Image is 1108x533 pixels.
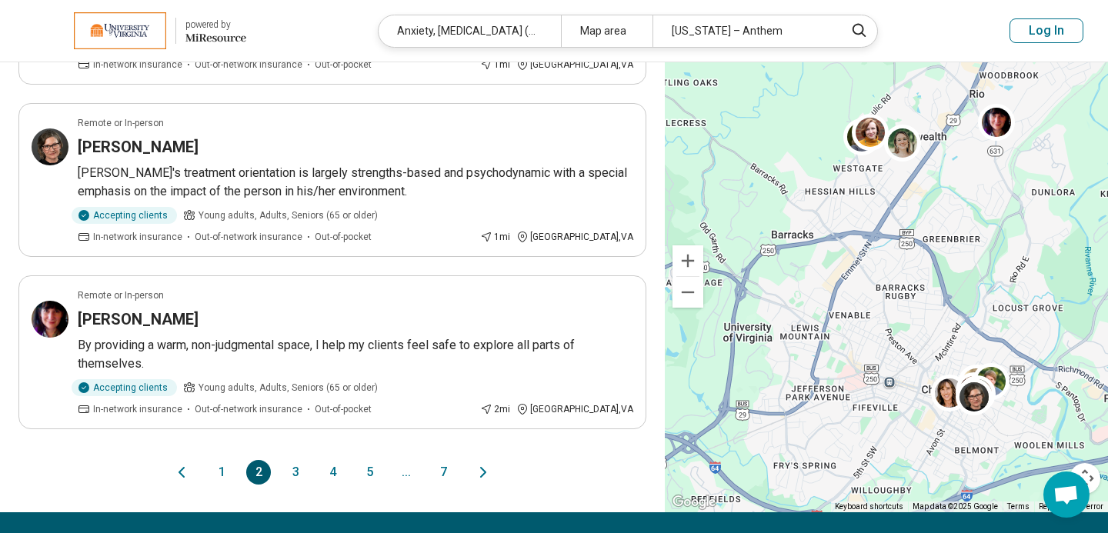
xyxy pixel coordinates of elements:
p: Remote or In-person [78,288,164,302]
span: Map data ©2025 Google [913,502,998,511]
span: Young adults, Adults, Seniors (65 or older) [199,208,378,222]
span: In-network insurance [93,58,182,72]
div: powered by [185,18,246,32]
div: 1 mi [480,230,510,244]
button: 1 [209,460,234,485]
div: [GEOGRAPHIC_DATA] , VA [516,58,633,72]
div: 1 mi [480,58,510,72]
div: Open chat [1043,471,1090,518]
span: Out-of-network insurance [195,402,302,416]
button: Next page [474,460,492,485]
p: Remote or In-person [78,116,164,130]
span: Young adults, Adults, Seniors (65 or older) [199,381,378,395]
div: Accepting clients [72,379,177,396]
div: [US_STATE] – Anthem [652,15,835,47]
div: Map area [561,15,652,47]
span: Out-of-pocket [315,230,372,244]
button: 3 [283,460,308,485]
button: Zoom out [672,277,703,308]
div: [GEOGRAPHIC_DATA] , VA [516,402,633,416]
button: 4 [320,460,345,485]
a: University of Virginiapowered by [25,12,246,49]
p: [PERSON_NAME]'s treatment orientation is largely strengths-based and psychodynamic with a special... [78,164,633,201]
div: Anxiety, [MEDICAL_DATA] (OCD) [379,15,561,47]
a: Open this area in Google Maps (opens a new window) [669,492,719,512]
img: University of Virginia [74,12,166,49]
div: 2 mi [480,402,510,416]
span: Out-of-pocket [315,402,372,416]
div: [GEOGRAPHIC_DATA] , VA [516,230,633,244]
button: 2 [246,460,271,485]
span: In-network insurance [93,402,182,416]
span: Out-of-pocket [315,58,372,72]
button: 5 [357,460,382,485]
button: Previous page [172,460,191,485]
h3: [PERSON_NAME] [78,308,199,330]
button: Zoom in [672,245,703,276]
a: Terms (opens in new tab) [1007,502,1030,511]
button: Log In [1010,18,1083,43]
button: 7 [431,460,456,485]
span: In-network insurance [93,230,182,244]
a: Report a map error [1039,502,1103,511]
button: Map camera controls [1070,463,1100,494]
span: Out-of-network insurance [195,58,302,72]
img: Google [669,492,719,512]
h3: [PERSON_NAME] [78,136,199,158]
div: Accepting clients [72,207,177,224]
p: By providing a warm, non-judgmental space, I help my clients feel safe to explore all parts of th... [78,336,633,373]
span: Out-of-network insurance [195,230,302,244]
span: ... [394,460,419,485]
button: Keyboard shortcuts [835,501,903,512]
